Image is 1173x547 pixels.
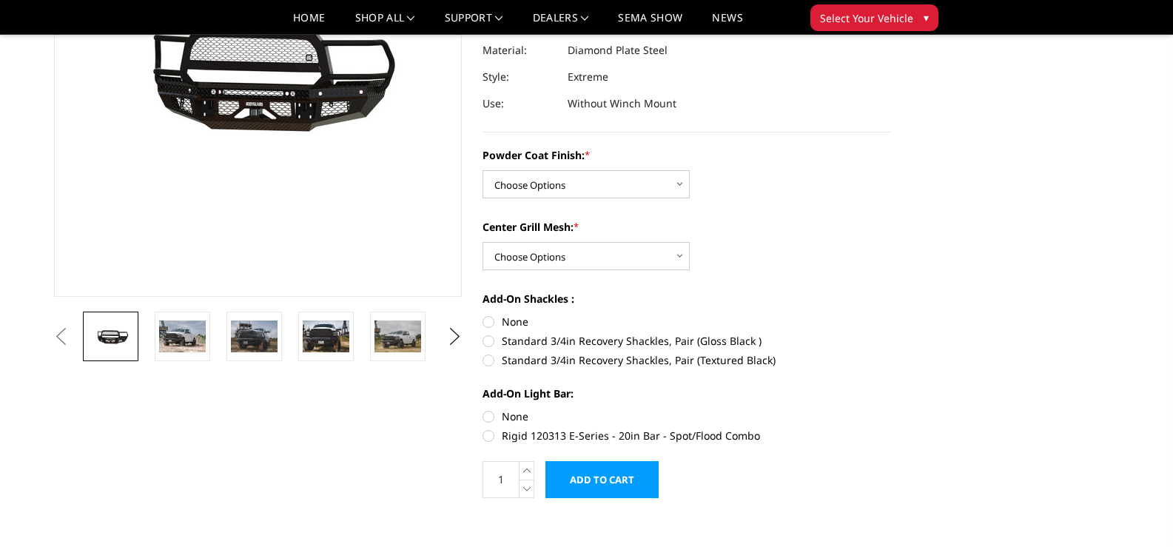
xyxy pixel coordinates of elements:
img: 2010-2018 Ram 2500-3500 - FT Series - Extreme Front Bumper [231,321,278,352]
dd: Diamond Plate Steel [568,37,668,64]
dd: Without Winch Mount [568,90,676,117]
img: 2010-2018 Ram 2500-3500 - FT Series - Extreme Front Bumper [303,321,349,352]
dt: Material: [483,37,557,64]
input: Add to Cart [545,461,659,498]
a: Dealers [533,13,589,34]
button: Next [443,326,465,348]
img: 2010-2018 Ram 2500-3500 - FT Series - Extreme Front Bumper [159,321,206,352]
label: Rigid 120313 E-Series - 20in Bar - Spot/Flood Combo [483,428,891,443]
dd: Extreme [568,64,608,90]
button: Previous [50,326,73,348]
label: Powder Coat Finish: [483,147,891,163]
a: News [712,13,742,34]
label: Standard 3/4in Recovery Shackles, Pair (Textured Black) [483,352,891,368]
label: None [483,314,891,329]
label: Standard 3/4in Recovery Shackles, Pair (Gloss Black ) [483,333,891,349]
a: Support [445,13,503,34]
a: SEMA Show [618,13,682,34]
a: shop all [355,13,415,34]
label: Add-On Shackles : [483,291,891,306]
button: Select Your Vehicle [810,4,938,31]
dt: Use: [483,90,557,117]
a: Home [293,13,325,34]
label: Center Grill Mesh: [483,219,891,235]
span: Select Your Vehicle [820,10,913,26]
label: Add-On Light Bar: [483,386,891,401]
span: ▾ [924,10,929,25]
dt: Style: [483,64,557,90]
label: None [483,409,891,424]
img: 2010-2018 Ram 2500-3500 - FT Series - Extreme Front Bumper [374,321,421,352]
